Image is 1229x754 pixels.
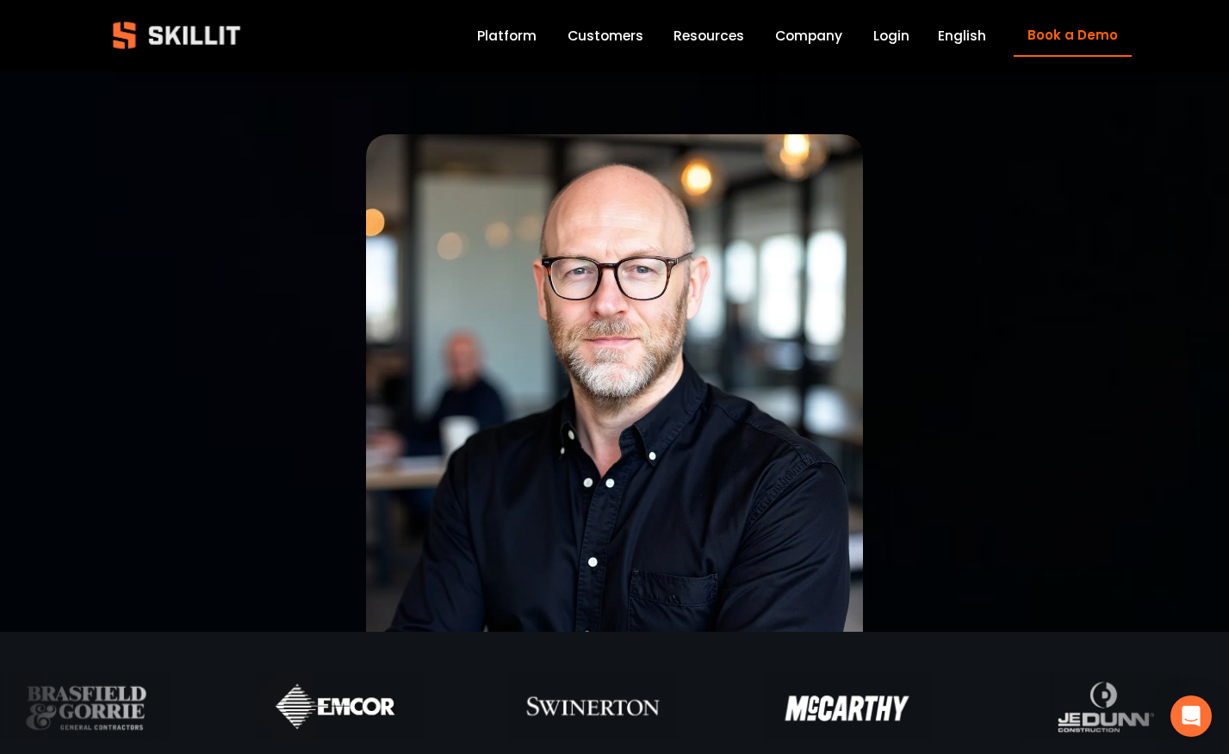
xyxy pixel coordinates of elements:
a: Platform [477,24,537,47]
span: Resources [673,26,744,46]
span: English [938,26,986,46]
a: Login [873,24,909,47]
a: Customers [568,24,643,47]
img: Skillit [98,9,255,61]
div: language picker [938,24,986,47]
a: Book a Demo [1014,15,1131,57]
a: Company [775,24,842,47]
div: Open Intercom Messenger [1170,695,1212,737]
a: folder dropdown [673,24,744,47]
